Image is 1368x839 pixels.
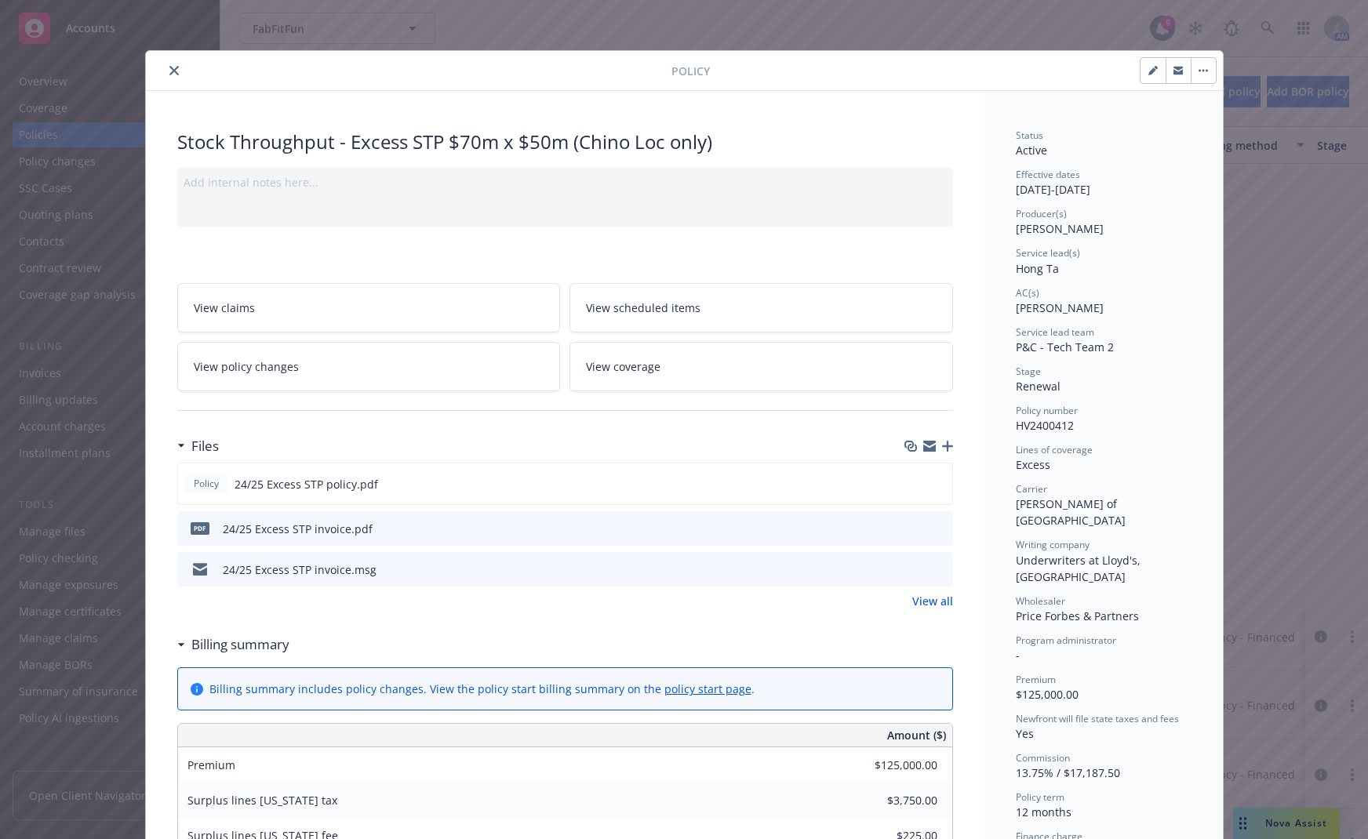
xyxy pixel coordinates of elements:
[1016,300,1104,315] span: [PERSON_NAME]
[664,681,751,696] a: policy start page
[235,476,378,492] span: 24/25 Excess STP policy.pdf
[1016,765,1120,780] span: 13.75% / $17,187.50
[1016,325,1094,339] span: Service lead team
[187,793,337,808] span: Surplus lines [US_STATE] tax
[1016,538,1090,551] span: Writing company
[887,727,946,743] span: Amount ($)
[1016,553,1144,584] span: Underwriters at Lloyd's, [GEOGRAPHIC_DATA]
[845,789,947,812] input: 0.00
[177,283,561,332] a: View claims
[671,63,710,79] span: Policy
[1016,286,1039,300] span: AC(s)
[1016,418,1074,433] span: HV2400412
[933,561,947,578] button: preview file
[1016,129,1043,142] span: Status
[191,634,289,655] h3: Billing summary
[177,436,219,456] div: Files
[1016,221,1104,236] span: [PERSON_NAME]
[1016,687,1079,702] span: $125,000.00
[1016,379,1061,394] span: Renewal
[191,522,209,534] span: pdf
[1016,648,1020,663] span: -
[1016,404,1078,417] span: Policy number
[1016,207,1067,220] span: Producer(s)
[165,61,184,80] button: close
[569,342,953,391] a: View coverage
[194,300,255,316] span: View claims
[1016,673,1056,686] span: Premium
[177,342,561,391] a: View policy changes
[586,300,700,316] span: View scheduled items
[223,561,377,578] div: 24/25 Excess STP invoice.msg
[933,521,947,537] button: preview file
[1016,168,1192,198] div: [DATE] - [DATE]
[1016,482,1047,496] span: Carrier
[1016,443,1093,456] span: Lines of coverage
[912,593,953,609] a: View all
[1016,365,1041,378] span: Stage
[1016,790,1064,804] span: Policy term
[194,358,299,375] span: View policy changes
[845,754,947,777] input: 0.00
[177,634,289,655] div: Billing summary
[187,757,235,772] span: Premium
[1016,340,1114,354] span: P&C - Tech Team 2
[569,283,953,332] a: View scheduled items
[908,521,920,537] button: download file
[907,476,919,492] button: download file
[1016,726,1034,741] span: Yes
[1016,261,1059,276] span: Hong Ta
[1016,751,1070,765] span: Commission
[1016,804,1071,819] span: 12 months
[209,681,755,697] div: Billing summary includes policy changes. View the policy start billing summary on the .
[1016,496,1126,528] span: [PERSON_NAME] of [GEOGRAPHIC_DATA]
[184,174,947,191] div: Add internal notes here...
[177,129,953,155] div: Stock Throughput - Excess STP $70m x $50m (Chino Loc only)
[223,521,373,537] div: 24/25 Excess STP invoice.pdf
[1016,143,1047,158] span: Active
[1016,456,1192,473] div: Excess
[1016,712,1179,725] span: Newfront will file state taxes and fees
[191,436,219,456] h3: Files
[1016,594,1065,608] span: Wholesaler
[908,561,920,578] button: download file
[191,477,222,491] span: Policy
[1016,634,1116,647] span: Program administrator
[1016,246,1080,260] span: Service lead(s)
[586,358,660,375] span: View coverage
[1016,168,1080,181] span: Effective dates
[932,476,946,492] button: preview file
[1016,608,1139,623] span: Price Forbes & Partners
